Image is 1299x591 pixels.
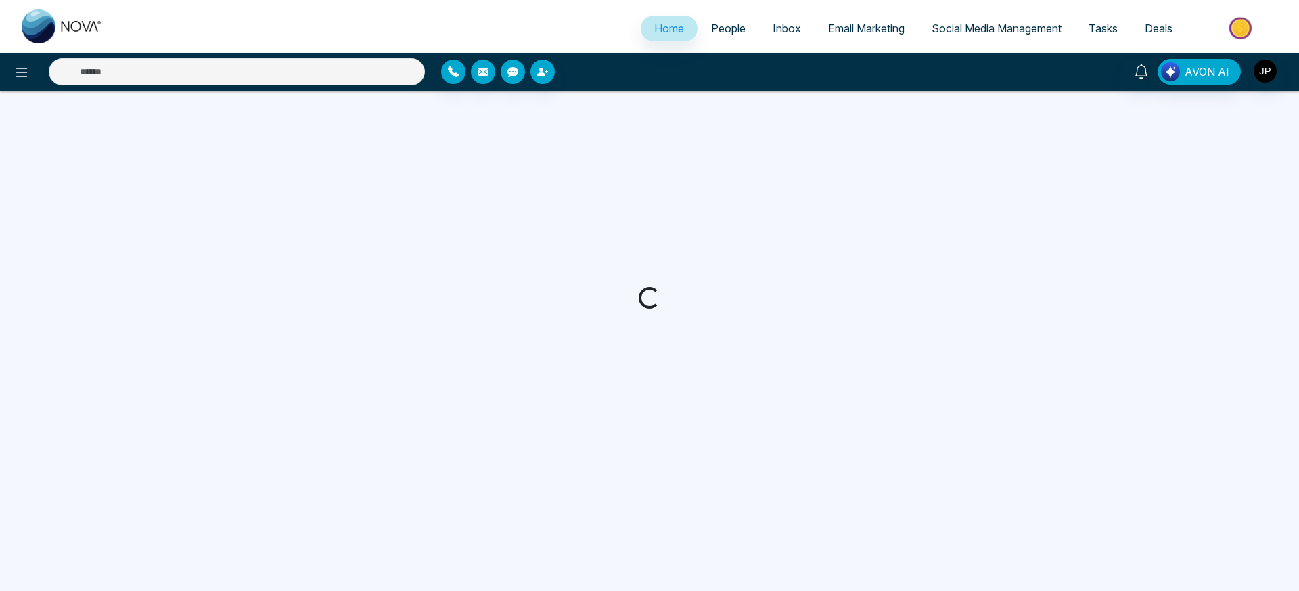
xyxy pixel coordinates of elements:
span: Deals [1145,22,1172,35]
span: Home [654,22,684,35]
a: Home [641,16,698,41]
button: AVON AI [1158,59,1241,85]
span: Inbox [773,22,801,35]
a: Deals [1131,16,1186,41]
span: AVON AI [1185,64,1229,80]
img: Lead Flow [1161,62,1180,81]
span: Tasks [1089,22,1118,35]
span: Social Media Management [932,22,1062,35]
a: Inbox [759,16,815,41]
span: People [711,22,746,35]
a: People [698,16,759,41]
span: Email Marketing [828,22,905,35]
img: Market-place.gif [1193,13,1291,43]
a: Social Media Management [918,16,1075,41]
img: User Avatar [1254,60,1277,83]
img: Nova CRM Logo [22,9,103,43]
a: Email Marketing [815,16,918,41]
a: Tasks [1075,16,1131,41]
